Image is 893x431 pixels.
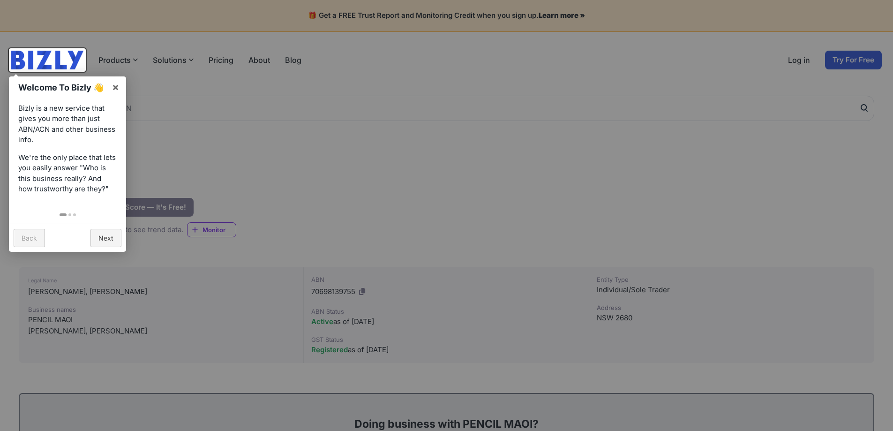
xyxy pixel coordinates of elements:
a: Next [90,229,121,247]
a: Back [14,229,45,247]
p: Bizly is a new service that gives you more than just ABN/ACN and other business info. [18,103,117,145]
p: We're the only place that lets you easily answer "Who is this business really? And how trustworth... [18,152,117,195]
h1: Welcome To Bizly 👋 [18,81,107,94]
a: × [105,76,126,98]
